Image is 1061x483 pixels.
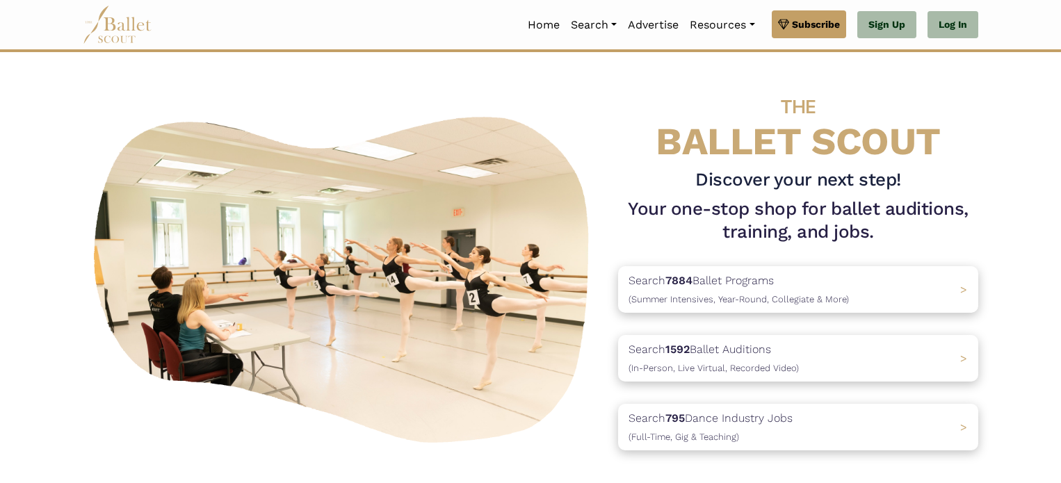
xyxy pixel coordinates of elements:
[778,17,789,32] img: gem.svg
[629,341,799,376] p: Search Ballet Auditions
[665,411,685,425] b: 795
[960,420,967,434] span: >
[522,10,565,40] a: Home
[665,274,693,287] b: 7884
[618,404,978,450] a: Search795Dance Industry Jobs(Full-Time, Gig & Teaching) >
[622,10,684,40] a: Advertise
[665,343,690,356] b: 1592
[618,266,978,313] a: Search7884Ballet Programs(Summer Intensives, Year-Round, Collegiate & More)>
[629,363,799,373] span: (In-Person, Live Virtual, Recorded Video)
[960,283,967,296] span: >
[781,95,816,118] span: THE
[629,409,793,445] p: Search Dance Industry Jobs
[684,10,760,40] a: Resources
[618,80,978,163] h4: BALLET SCOUT
[792,17,840,32] span: Subscribe
[772,10,846,38] a: Subscribe
[83,101,607,451] img: A group of ballerinas talking to each other in a ballet studio
[960,352,967,365] span: >
[928,11,978,39] a: Log In
[629,272,849,307] p: Search Ballet Programs
[629,432,739,442] span: (Full-Time, Gig & Teaching)
[629,294,849,304] span: (Summer Intensives, Year-Round, Collegiate & More)
[857,11,916,39] a: Sign Up
[618,335,978,382] a: Search1592Ballet Auditions(In-Person, Live Virtual, Recorded Video) >
[618,197,978,245] h1: Your one-stop shop for ballet auditions, training, and jobs.
[565,10,622,40] a: Search
[618,168,978,192] h3: Discover your next step!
